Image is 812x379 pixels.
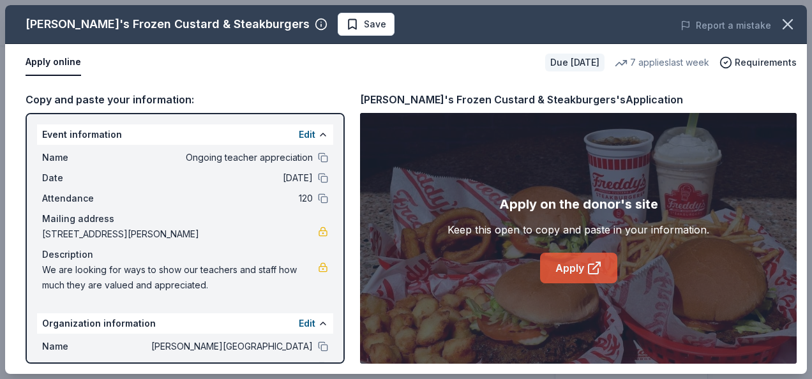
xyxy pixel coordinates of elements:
span: Attendance [42,191,128,206]
button: Requirements [719,55,797,70]
button: Apply online [26,49,81,76]
span: Name [42,339,128,354]
button: Edit [299,316,315,331]
div: [PERSON_NAME]'s Frozen Custard & Steakburgers [26,14,310,34]
div: Mailing address [42,211,328,227]
button: Save [338,13,395,36]
div: Event information [37,124,333,145]
span: Date [42,170,128,186]
button: Edit [299,127,315,142]
span: Website [42,359,128,375]
span: [PERSON_NAME][GEOGRAPHIC_DATA] [128,339,313,354]
span: [DATE] [128,170,313,186]
div: Description [42,247,328,262]
span: Requirements [735,55,797,70]
div: Apply on the donor's site [499,194,658,214]
div: Copy and paste your information: [26,91,345,108]
div: Organization information [37,313,333,334]
div: [PERSON_NAME]'s Frozen Custard & Steakburgers's Application [360,91,683,108]
a: Apply [540,253,617,283]
div: 7 applies last week [615,55,709,70]
div: Due [DATE] [545,54,605,71]
button: Report a mistake [680,18,771,33]
span: Name [42,150,128,165]
span: Save [364,17,386,32]
span: Ongoing teacher appreciation [128,150,313,165]
span: 120 [128,191,313,206]
div: Keep this open to copy and paste in your information. [447,222,709,237]
span: We are looking for ways to show our teachers and staff how much they are valued and appreciated. [42,262,318,293]
span: Fill in using "Edit" [250,362,313,372]
span: [STREET_ADDRESS][PERSON_NAME] [42,227,318,242]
